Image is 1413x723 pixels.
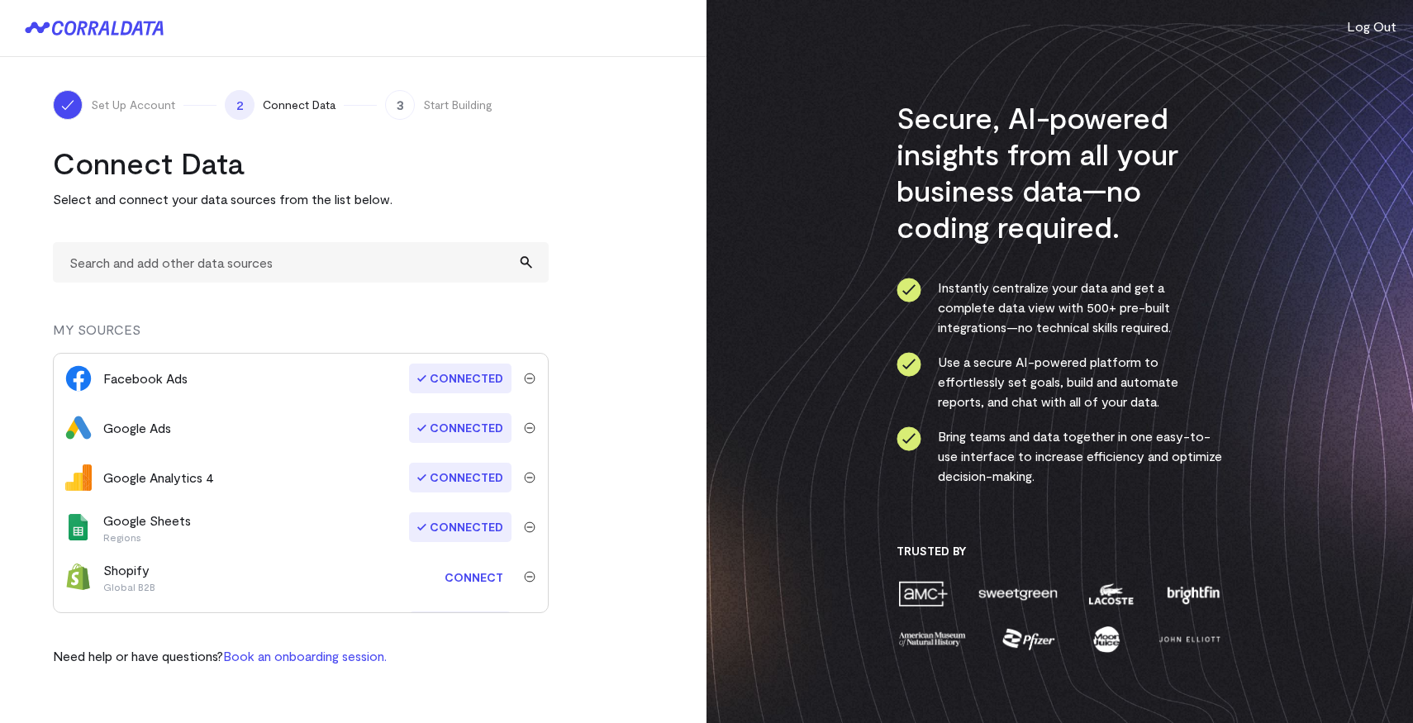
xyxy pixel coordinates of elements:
[65,564,92,590] img: shopify-673fa4e3.svg
[897,625,968,654] img: amnh-5afada46.png
[1087,579,1135,608] img: lacoste-7a6b0538.png
[65,514,92,540] img: google_sheets-5a4bad8e.svg
[103,560,155,593] div: Shopify
[409,512,511,542] span: Connected
[103,418,171,438] div: Google Ads
[53,189,549,209] p: Select and connect your data sources from the list below.
[897,544,1223,559] h3: Trusted By
[524,472,535,483] img: trash-40e54a27.svg
[1090,625,1123,654] img: moon-juice-c312e729.png
[53,320,549,353] div: MY SOURCES
[65,365,92,392] img: facebook_ads-56946ca1.svg
[897,352,1223,411] li: Use a secure AI-powered platform to effortlessly set goals, build and automate reports, and chat ...
[897,426,921,451] img: ico-check-circle-4b19435c.svg
[65,464,92,491] img: google_analytics_4-4ee20295.svg
[53,646,387,666] p: Need help or have questions?
[103,468,214,488] div: Google Analytics 4
[103,580,155,593] p: Global B2B
[524,373,535,384] img: trash-40e54a27.svg
[1347,17,1396,36] button: Log Out
[263,97,335,113] span: Connect Data
[524,521,535,533] img: trash-40e54a27.svg
[897,99,1223,245] h3: Secure, AI-powered insights from all your business data—no coding required.
[1163,579,1223,608] img: brightfin-a251e171.png
[409,413,511,443] span: Connected
[91,97,175,113] span: Set Up Account
[524,422,535,434] img: trash-40e54a27.svg
[897,579,949,608] img: amc-0b11a8f1.png
[409,611,511,641] span: Connected
[59,97,76,113] img: ico-check-white-5ff98cb1.svg
[977,579,1059,608] img: sweetgreen-1d1fb32c.png
[53,242,549,283] input: Search and add other data sources
[897,352,921,377] img: ico-check-circle-4b19435c.svg
[524,571,535,583] img: trash-40e54a27.svg
[1156,625,1223,654] img: john-elliott-25751c40.png
[223,648,387,664] a: Book an onboarding session.
[1001,625,1058,654] img: pfizer-e137f5fc.png
[103,511,191,544] div: Google Sheets
[423,97,492,113] span: Start Building
[409,364,511,393] span: Connected
[385,90,415,120] span: 3
[897,278,1223,337] li: Instantly centralize your data and get a complete data view with 500+ pre-built integrations—no t...
[103,369,188,388] div: Facebook Ads
[103,530,191,544] p: Regions
[409,463,511,492] span: Connected
[65,415,92,441] img: google_ads-c8121f33.png
[53,145,549,181] h2: Connect Data
[897,426,1223,486] li: Bring teams and data together in one easy-to-use interface to increase efficiency and optimize de...
[225,90,255,120] span: 2
[436,562,511,592] a: Connect
[897,278,921,302] img: ico-check-circle-4b19435c.svg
